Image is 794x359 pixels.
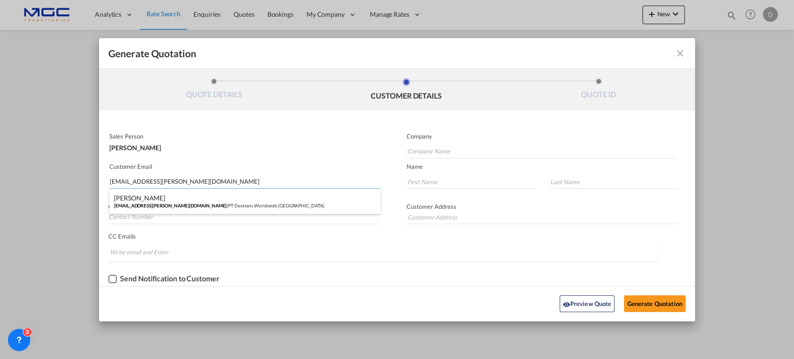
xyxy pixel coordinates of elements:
[624,295,685,312] button: Generate Quotation
[108,233,658,240] p: CC Emails
[549,175,678,189] input: Last Name
[407,163,695,170] p: Name
[407,133,676,140] p: Company
[310,78,502,103] li: CUSTOMER DETAILS
[109,133,378,140] p: Sales Person
[108,244,658,262] md-chips-wrap: Chips container. Enter the text area, then type text, and press enter to add a chip.
[502,78,694,103] li: QUOTE ID
[674,48,686,59] md-icon: icon-close fg-AAA8AD cursor m-0
[563,301,570,308] md-icon: icon-eye
[407,145,676,159] input: Company Name
[407,203,456,210] span: Customer Address
[560,295,615,312] button: icon-eyePreview Quote
[108,274,219,284] md-checkbox: Checkbox No Ink
[110,175,380,189] input: Search by Customer Name/Email Id/Company
[108,210,379,224] input: Contact Number
[118,78,310,103] li: QUOTE DETAILS
[108,203,379,210] p: Contact
[99,38,694,321] md-dialog: Generate QuotationQUOTE ...
[110,245,180,259] input: Chips input.
[109,140,378,151] div: [PERSON_NAME]
[407,210,678,224] input: Customer Address
[108,47,196,60] span: Generate Quotation
[109,163,380,170] p: Customer Email
[120,274,219,283] div: Send Notification to Customer
[407,175,535,189] input: First Name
